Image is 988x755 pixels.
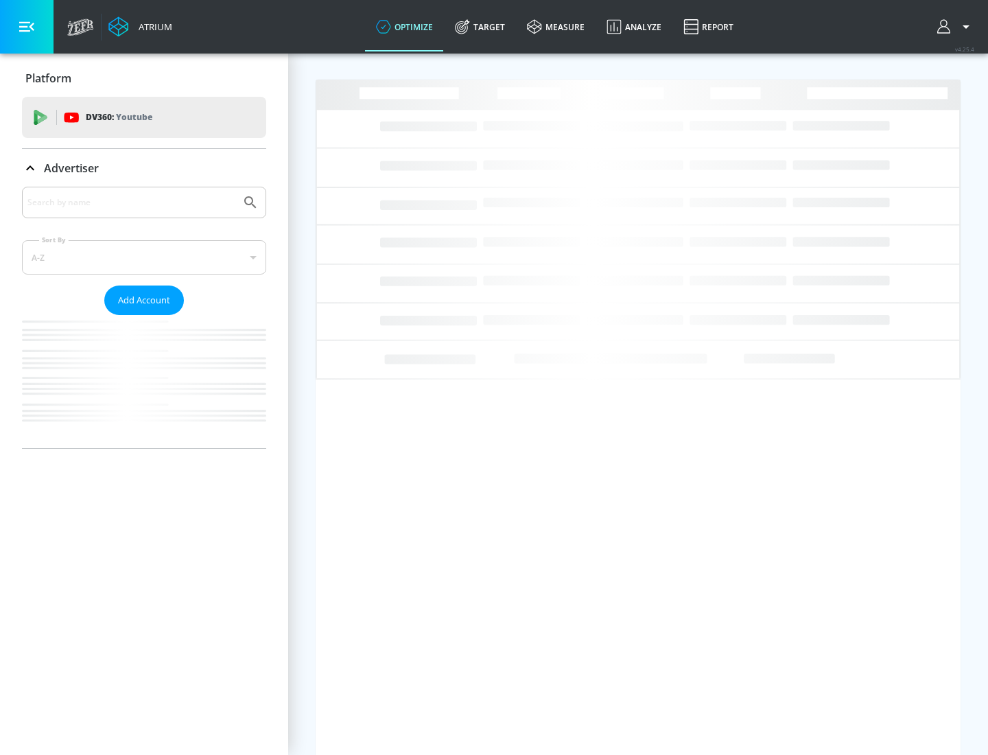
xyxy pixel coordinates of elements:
input: Search by name [27,194,235,211]
p: Platform [25,71,71,86]
a: Atrium [108,16,172,37]
button: Add Account [104,286,184,315]
span: v 4.25.4 [955,45,974,53]
a: Target [444,2,516,51]
div: Advertiser [22,187,266,448]
span: Add Account [118,292,170,308]
nav: list of Advertiser [22,315,266,448]
label: Sort By [39,235,69,244]
a: optimize [365,2,444,51]
div: A-Z [22,240,266,275]
a: Report [672,2,744,51]
div: Platform [22,59,266,97]
div: Atrium [133,21,172,33]
p: DV360: [86,110,152,125]
div: DV360: Youtube [22,97,266,138]
a: measure [516,2,596,51]
a: Analyze [596,2,672,51]
p: Advertiser [44,161,99,176]
div: Advertiser [22,149,266,187]
p: Youtube [116,110,152,124]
